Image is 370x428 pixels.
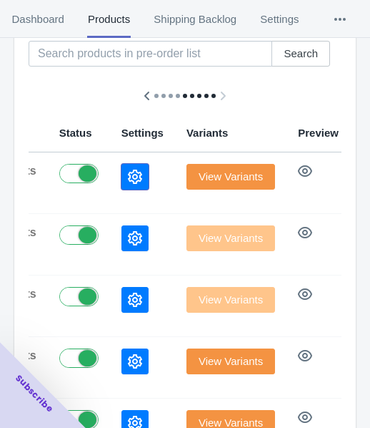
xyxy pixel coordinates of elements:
[154,1,237,38] span: Shipping Backlog
[29,41,272,67] input: Search products in pre-order list
[271,41,330,67] button: Search
[13,372,56,415] span: Subscribe
[311,1,369,38] button: More tabs
[186,164,275,190] button: View Variants
[134,83,160,109] button: Scroll table left one column
[284,48,318,59] span: Search
[11,1,64,38] span: Dashboard
[199,356,263,367] span: View Variants
[199,171,263,183] span: View Variants
[260,1,299,38] span: Settings
[298,127,339,139] span: Preview
[121,127,164,139] span: Settings
[186,349,275,374] button: View Variants
[59,127,92,139] span: Status
[87,1,130,38] span: Products
[186,127,228,139] span: Variants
